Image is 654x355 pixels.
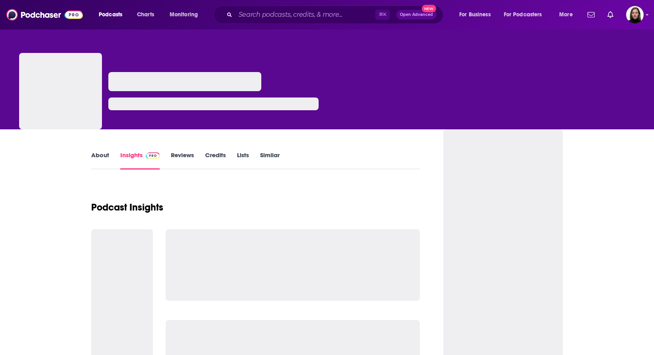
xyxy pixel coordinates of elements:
span: Podcasts [99,9,122,20]
a: Lists [237,151,249,170]
div: Search podcasts, credits, & more... [221,6,451,24]
span: Logged in as BevCat3 [626,6,644,23]
span: Monitoring [170,9,198,20]
input: Search podcasts, credits, & more... [235,8,375,21]
button: open menu [164,8,208,21]
span: More [559,9,573,20]
button: open menu [499,8,554,21]
a: Credits [205,151,226,170]
button: open menu [554,8,583,21]
a: InsightsPodchaser Pro [120,151,160,170]
img: User Profile [626,6,644,23]
button: open menu [93,8,133,21]
a: About [91,151,109,170]
img: Podchaser Pro [146,152,160,159]
img: Podchaser - Follow, Share and Rate Podcasts [6,7,83,22]
a: Reviews [171,151,194,170]
span: ⌘ K [375,10,390,20]
a: Similar [260,151,280,170]
h1: Podcast Insights [91,201,163,213]
span: Charts [137,9,154,20]
span: For Podcasters [504,9,542,20]
span: Open Advanced [400,13,433,17]
a: Show notifications dropdown [604,8,617,21]
button: Show profile menu [626,6,644,23]
a: Show notifications dropdown [584,8,598,21]
span: New [422,5,436,12]
button: open menu [454,8,501,21]
button: Open AdvancedNew [396,10,437,20]
a: Charts [132,8,159,21]
span: For Business [459,9,491,20]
